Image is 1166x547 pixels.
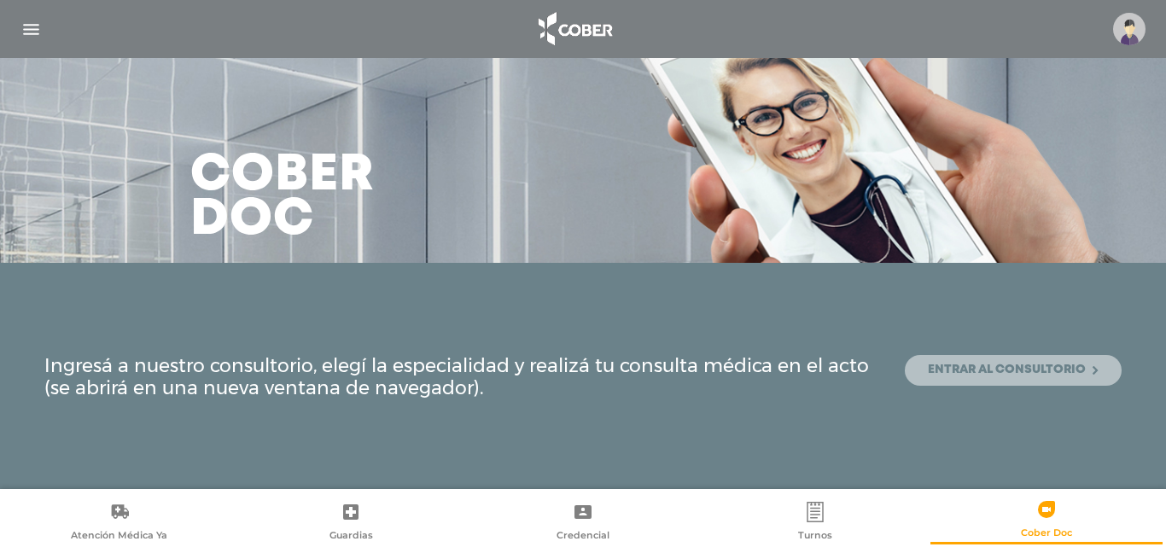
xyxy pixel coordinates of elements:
[1113,13,1146,45] img: profile-placeholder.svg
[71,529,167,544] span: Atención Médica Ya
[557,529,609,544] span: Credencial
[905,355,1122,386] a: Entrar al consultorio
[930,498,1163,542] a: Cober Doc
[190,154,375,242] h3: Cober doc
[1021,527,1072,542] span: Cober Doc
[329,529,373,544] span: Guardias
[236,501,468,544] a: Guardias
[3,501,236,544] a: Atención Médica Ya
[467,501,699,544] a: Credencial
[44,355,1122,400] div: Ingresá a nuestro consultorio, elegí la especialidad y realizá tu consulta médica en el acto (se ...
[20,19,42,40] img: Cober_menu-lines-white.svg
[798,529,832,544] span: Turnos
[699,501,931,544] a: Turnos
[529,9,619,49] img: logo_cober_home-white.png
